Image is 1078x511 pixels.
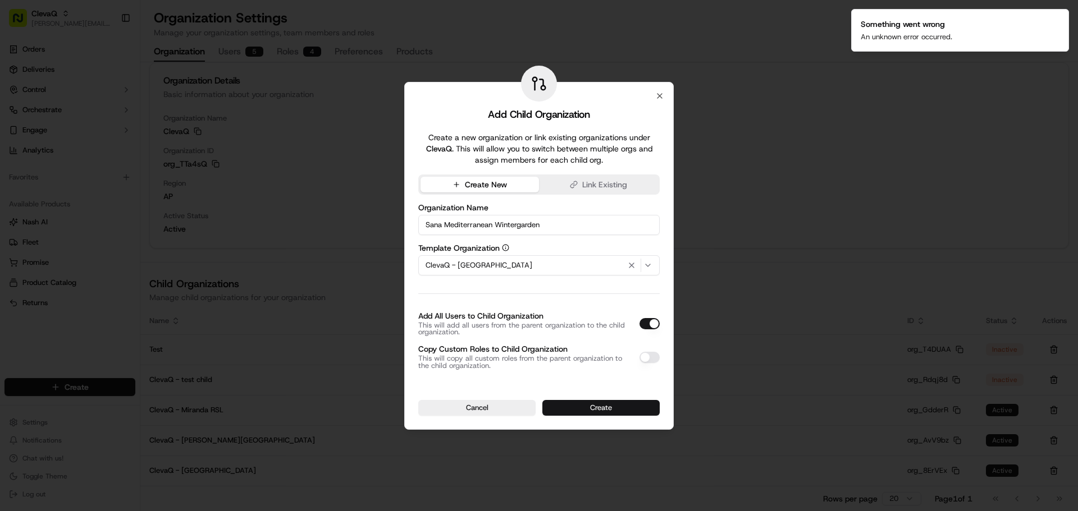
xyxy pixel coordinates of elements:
button: Start new chat [191,111,204,124]
button: Create New [421,177,539,192]
button: ClevaQ - [GEOGRAPHIC_DATA] [418,255,660,275]
a: Powered byPylon [79,190,136,199]
img: 1736555255976-a54dd68f-1ca7-489b-9aae-adbdc363a1c4 [11,107,31,127]
div: Start new chat [38,107,184,118]
div: Something went wrong [861,19,952,30]
input: Enter Organization Name [418,215,660,235]
button: Cancel [418,400,536,416]
label: Copy Custom Roles to Child Organization [418,345,628,353]
label: Template Organization [418,244,660,252]
label: Organization Name [418,204,660,211]
div: 📗 [11,164,20,173]
div: 💻 [95,164,104,173]
span: ClevaQ - [GEOGRAPHIC_DATA] [426,260,532,270]
h2: Add Child Organization [488,109,590,119]
span: Pylon [112,190,136,199]
div: We're available if you need us! [38,118,142,127]
p: This will add all users from the parent organization to the child organization. [418,322,628,337]
input: Got a question? Start typing here... [29,72,202,84]
a: 📗Knowledge Base [7,158,90,178]
img: Nash [11,11,34,34]
div: An unknown error occurred. [861,32,952,42]
span: Knowledge Base [22,163,86,174]
span: API Documentation [106,163,180,174]
a: 💻API Documentation [90,158,185,178]
button: Link Existing [539,177,657,192]
span: ClevaQ [426,144,452,154]
label: Add All Users to Child Organization [418,312,628,320]
button: Template Organization [502,244,509,251]
p: Create a new organization or link existing organizations under . This will allow you to switch be... [418,132,660,165]
p: This will copy all custom roles from the parent organization to the child organization. [418,355,628,370]
p: Welcome 👋 [11,45,204,63]
button: Create [542,400,660,416]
